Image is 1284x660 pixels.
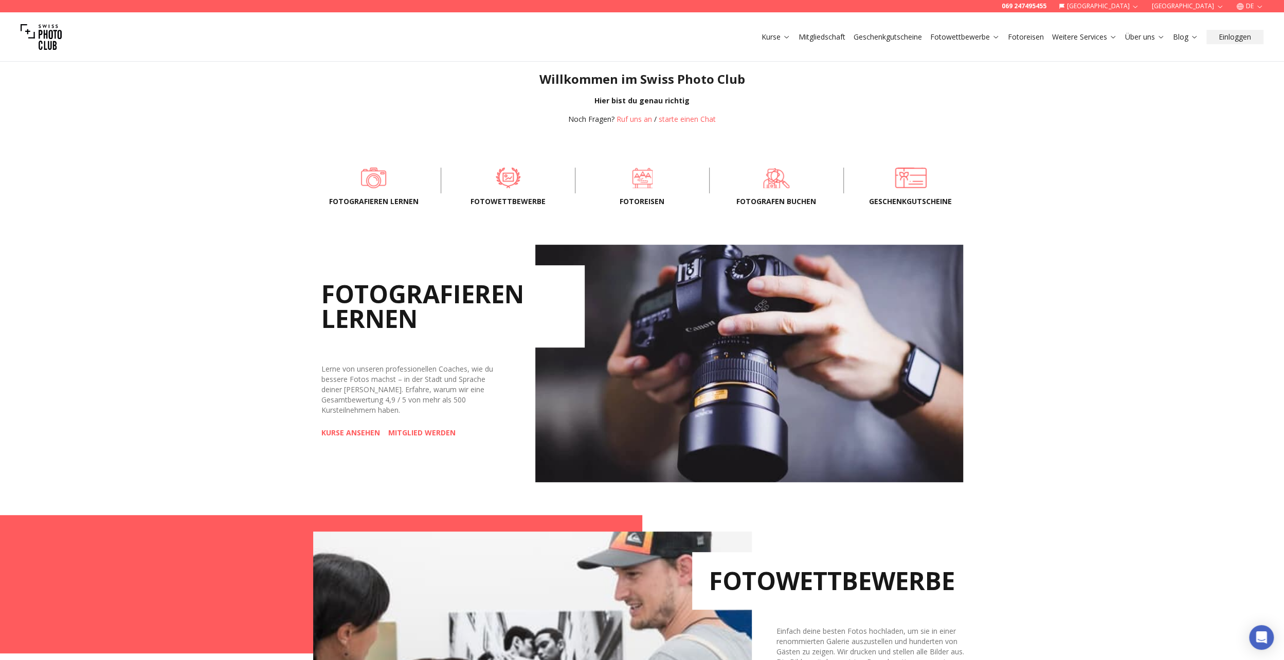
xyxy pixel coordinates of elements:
[1121,30,1169,44] button: Über uns
[21,16,62,58] img: Swiss photo club
[1048,30,1121,44] button: Weitere Services
[926,30,1004,44] button: Fotowettbewerbe
[617,114,652,124] a: Ruf uns an
[8,71,1276,87] h1: Willkommen im Swiss Photo Club
[321,364,493,415] span: Lerne von unseren professionellen Coaches, wie du bessere Fotos machst – in der Stadt und Sprache...
[860,196,961,207] span: Geschenkgutscheine
[323,196,424,207] span: Fotografieren lernen
[799,32,845,42] a: Mitgliedschaft
[692,552,971,610] h2: FOTOWETTBEWERBE
[1125,32,1165,42] a: Über uns
[1008,32,1044,42] a: Fotoreisen
[568,114,716,124] div: /
[568,114,614,124] span: Noch Fragen?
[757,30,794,44] button: Kurse
[1169,30,1202,44] button: Blog
[659,114,716,124] button: starte einen Chat
[849,30,926,44] button: Geschenkgutscheine
[1004,30,1048,44] button: Fotoreisen
[323,168,424,188] a: Fotografieren lernen
[794,30,849,44] button: Mitgliedschaft
[1002,2,1046,10] a: 069 247495455
[762,32,790,42] a: Kurse
[1206,30,1263,44] button: Einloggen
[726,168,827,188] a: FOTOGRAFEN BUCHEN
[321,265,585,347] h2: FOTOGRAFIEREN LERNEN
[1173,32,1198,42] a: Blog
[1052,32,1117,42] a: Weitere Services
[860,168,961,188] a: Geschenkgutscheine
[458,168,558,188] a: Fotowettbewerbe
[854,32,922,42] a: Geschenkgutscheine
[930,32,1000,42] a: Fotowettbewerbe
[726,196,827,207] span: FOTOGRAFEN BUCHEN
[592,196,693,207] span: Fotoreisen
[592,168,693,188] a: Fotoreisen
[535,245,963,482] img: Learn Photography
[1249,625,1274,650] div: Open Intercom Messenger
[321,428,380,438] a: KURSE ANSEHEN
[388,428,456,438] a: MITGLIED WERDEN
[458,196,558,207] span: Fotowettbewerbe
[8,96,1276,106] div: Hier bist du genau richtig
